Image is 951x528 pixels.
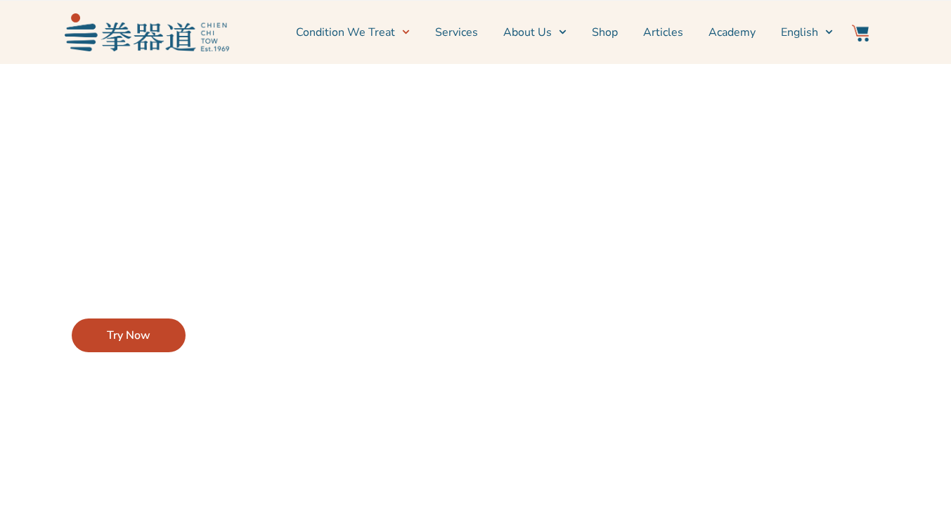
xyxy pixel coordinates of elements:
[72,243,387,282] p: Let our Symptom Checker recommend effective treatments for your conditions.
[781,15,833,50] a: English
[107,327,150,344] span: Try Now
[503,15,567,50] a: About Us
[781,24,818,41] span: English
[643,15,683,50] a: Articles
[709,15,756,50] a: Academy
[296,15,410,50] a: Condition We Treat
[852,25,869,41] img: Website Icon-03
[236,15,834,50] nav: Menu
[72,318,186,352] a: Try Now
[72,198,387,228] h2: Does something feel off?
[592,15,618,50] a: Shop
[435,15,478,50] a: Services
